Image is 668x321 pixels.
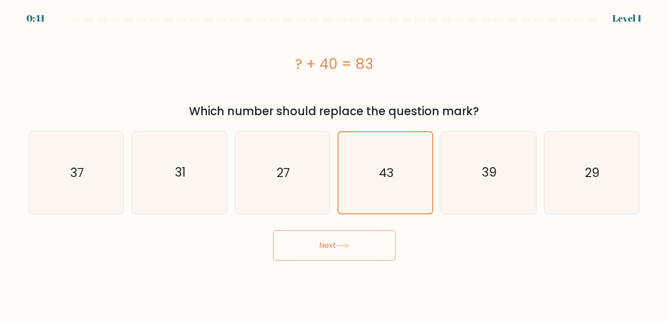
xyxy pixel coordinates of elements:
[482,164,497,181] text: 39
[26,11,45,25] div: 0:41
[70,164,84,181] text: 37
[612,11,642,25] div: Level 1
[175,164,186,181] text: 31
[273,230,396,261] button: Next
[585,164,600,181] text: 29
[34,103,634,120] div: Which number should replace the question mark?
[29,53,640,75] div: ? + 40 = 83
[379,164,394,181] text: 43
[277,164,290,181] text: 27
